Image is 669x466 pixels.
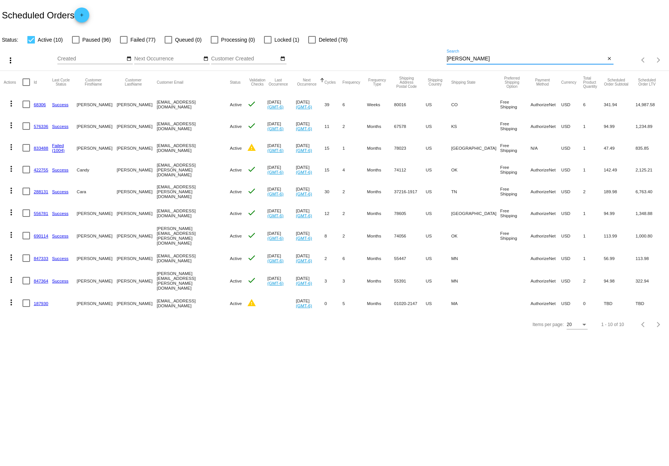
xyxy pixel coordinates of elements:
[267,191,283,196] a: (GMT-6)
[500,159,531,180] mat-cell: Free Shipping
[604,93,636,115] mat-cell: 341.94
[77,292,117,314] mat-cell: [PERSON_NAME]
[7,275,16,284] mat-icon: more_vert
[324,137,342,159] mat-cell: 15
[267,115,296,137] mat-cell: [DATE]
[34,167,48,172] a: 422755
[561,202,583,224] mat-cell: USD
[296,148,312,153] a: (GMT-6)
[426,93,451,115] mat-cell: US
[500,202,531,224] mat-cell: Free Shipping
[451,80,475,84] button: Change sorting for ShippingState
[52,256,69,261] a: Success
[426,247,451,269] mat-cell: US
[267,126,283,131] a: (GMT-6)
[583,71,604,93] mat-header-cell: Total Product Quantity
[561,269,583,292] mat-cell: USD
[324,180,342,202] mat-cell: 30
[267,78,289,86] button: Change sorting for LastOccurrenceUtc
[34,102,46,107] a: 68306
[296,303,312,308] a: (GMT-6)
[296,202,324,224] mat-cell: [DATE]
[34,189,48,194] a: 288131
[394,292,426,314] mat-cell: 01020-2147
[267,148,283,153] a: (GMT-6)
[247,99,256,108] mat-icon: check
[230,256,242,261] span: Active
[636,317,651,332] button: Previous page
[267,281,283,286] a: (GMT-6)
[77,137,117,159] mat-cell: [PERSON_NAME]
[561,80,577,84] button: Change sorting for CurrencyIso
[394,137,426,159] mat-cell: 78023
[157,115,230,137] mat-cell: [EMAIL_ADDRESS][DOMAIN_NAME]
[583,137,604,159] mat-cell: 1
[52,148,65,153] a: (1004)
[583,224,604,247] mat-cell: 1
[157,180,230,202] mat-cell: [EMAIL_ADDRESS][PERSON_NAME][DOMAIN_NAME]
[230,124,242,129] span: Active
[636,180,665,202] mat-cell: 6,763.40
[296,247,324,269] mat-cell: [DATE]
[230,167,242,172] span: Active
[211,56,279,62] input: Customer Created
[426,78,444,86] button: Change sorting for ShippingCountry
[451,202,500,224] mat-cell: [GEOGRAPHIC_DATA]
[636,269,665,292] mat-cell: 322.94
[636,78,658,86] button: Change sorting for LifetimeValue
[531,93,561,115] mat-cell: AuthorizeNet
[247,186,256,195] mat-icon: check
[34,256,48,261] a: 847333
[7,253,16,262] mat-icon: more_vert
[324,269,342,292] mat-cell: 3
[394,93,426,115] mat-cell: 80016
[451,93,500,115] mat-cell: CO
[296,258,312,263] a: (GMT-6)
[636,224,665,247] mat-cell: 1,000.80
[7,230,16,239] mat-icon: more_vert
[267,170,283,174] a: (GMT-6)
[221,35,255,44] span: Processing (0)
[7,99,16,108] mat-icon: more_vert
[531,247,561,269] mat-cell: AuthorizeNet
[247,71,267,93] mat-header-cell: Validation Checks
[561,224,583,247] mat-cell: USD
[394,180,426,202] mat-cell: 37216-1917
[157,202,230,224] mat-cell: [EMAIL_ADDRESS][DOMAIN_NAME]
[342,224,367,247] mat-cell: 2
[604,224,636,247] mat-cell: 113.99
[636,247,665,269] mat-cell: 113.98
[77,115,117,137] mat-cell: [PERSON_NAME]
[34,233,48,238] a: 690114
[636,159,665,180] mat-cell: 2,125.21
[2,8,89,23] h2: Scheduled Orders
[607,56,612,62] mat-icon: close
[247,276,256,285] mat-icon: check
[117,115,157,137] mat-cell: [PERSON_NAME]
[342,159,367,180] mat-cell: 4
[4,71,22,93] mat-header-cell: Actions
[34,146,48,150] a: 833488
[342,115,367,137] mat-cell: 2
[604,202,636,224] mat-cell: 94.99
[7,208,16,217] mat-icon: more_vert
[296,180,324,202] mat-cell: [DATE]
[583,269,604,292] mat-cell: 2
[296,104,312,109] a: (GMT-6)
[267,213,283,218] a: (GMT-6)
[500,180,531,202] mat-cell: Free Shipping
[34,80,37,84] button: Change sorting for Id
[426,202,451,224] mat-cell: US
[604,78,629,86] button: Change sorting for Subtotal
[230,233,242,238] span: Active
[651,317,666,332] button: Next page
[52,233,69,238] a: Success
[324,292,342,314] mat-cell: 0
[583,202,604,224] mat-cell: 1
[426,292,451,314] mat-cell: US
[367,93,394,115] mat-cell: Weeks
[604,115,636,137] mat-cell: 94.99
[130,35,156,44] span: Failed (77)
[77,224,117,247] mat-cell: [PERSON_NAME]
[531,269,561,292] mat-cell: AuthorizeNet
